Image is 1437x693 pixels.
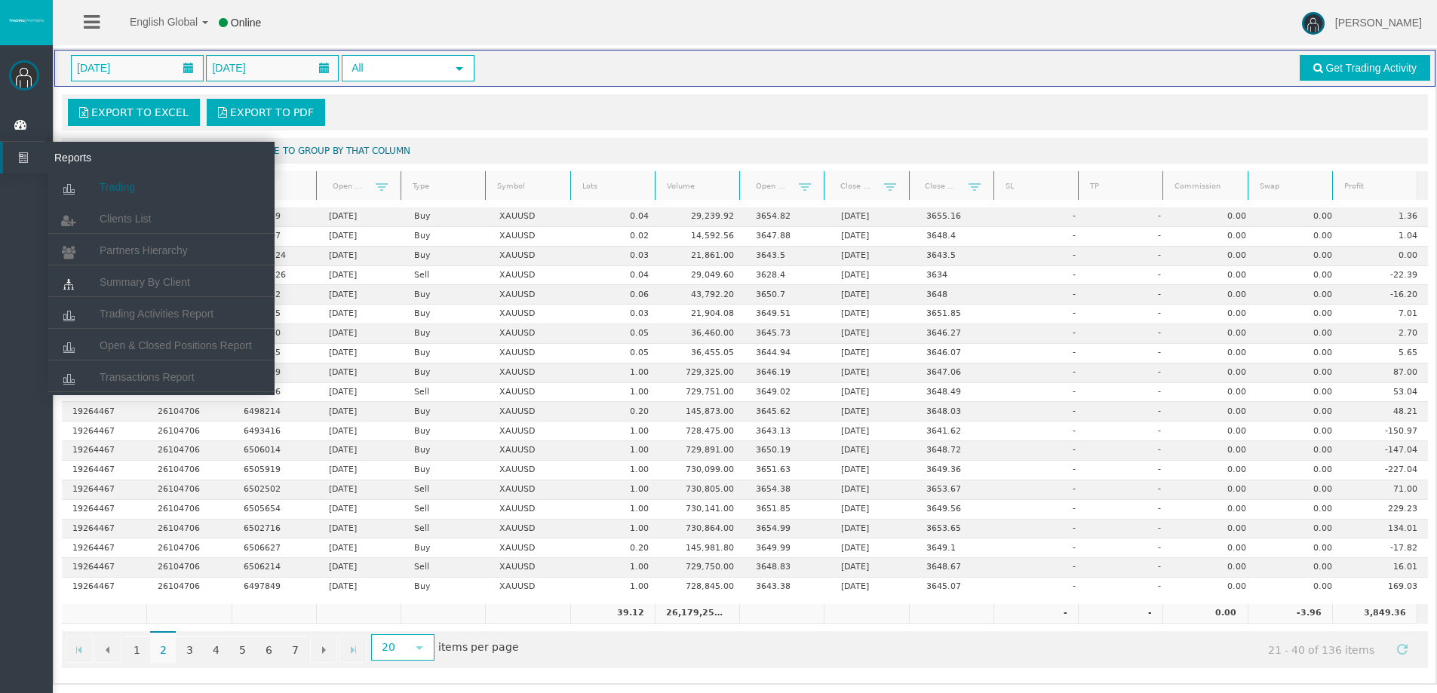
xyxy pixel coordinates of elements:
td: - [1001,247,1086,266]
td: -16.20 [1343,285,1428,305]
td: XAUUSD [489,324,574,344]
td: 26104706 [147,422,232,441]
td: Sell [404,383,489,403]
td: 3648 [916,285,1001,305]
td: 3648.03 [916,402,1001,422]
td: 6506825 [232,305,318,324]
a: Lots [573,176,652,197]
td: 6505919 [232,461,318,480]
td: - [1086,344,1171,363]
td: 0.05 [574,324,659,344]
td: 8004232 [232,285,318,305]
td: - [1086,324,1171,344]
td: 728,475.00 [659,422,745,441]
td: 730,805.00 [659,480,745,500]
td: 53.04 [1343,383,1428,403]
td: 0.00 [1257,363,1343,383]
td: [DATE] [831,305,916,324]
td: 6505654 [232,500,318,520]
td: 3644.94 [745,344,831,363]
td: [DATE] [831,227,916,247]
a: Type [404,176,484,197]
td: - [1001,500,1086,520]
td: 0.00 [1257,247,1343,266]
td: 0.00 [1257,520,1343,539]
td: -150.97 [1343,422,1428,441]
td: 3650.7 [745,285,831,305]
td: - [1086,480,1171,500]
td: 0.06 [574,285,659,305]
a: Swap [1250,176,1330,197]
td: Sell [404,520,489,539]
td: [DATE] [831,363,916,383]
td: 729,751.00 [659,383,745,403]
td: 0.00 [1257,500,1343,520]
td: 0.00 [1257,305,1343,324]
td: [DATE] [318,207,404,227]
td: Buy [404,247,489,266]
td: Buy [404,305,489,324]
td: 0.00 [1171,324,1257,344]
td: 3643.5 [745,247,831,266]
td: - [1086,285,1171,305]
td: 0.04 [574,207,659,227]
span: [DATE] [72,57,115,78]
td: 0.00 [1257,461,1343,480]
a: Close Time [831,176,884,196]
td: 0.00 [1171,207,1257,227]
td: 6498507 [232,227,318,247]
td: 145,873.00 [659,402,745,422]
td: XAUUSD [489,441,574,461]
td: -227.04 [1343,461,1428,480]
td: XAUUSD [489,247,574,266]
a: TP [1081,176,1161,197]
td: Buy [404,227,489,247]
td: 19264467 [62,520,147,539]
span: Get Trading Activity [1325,62,1417,74]
td: [DATE] [318,520,404,539]
td: - [1086,207,1171,227]
td: XAUUSD [489,520,574,539]
td: 3646.27 [916,324,1001,344]
td: [DATE] [318,324,404,344]
td: 3649.51 [745,305,831,324]
td: 0.03 [574,305,659,324]
td: 87.00 [1343,363,1428,383]
td: Buy [404,538,489,558]
td: Buy [404,402,489,422]
td: 1.00 [574,520,659,539]
span: Transactions Report [100,371,195,383]
td: 0.00 [1171,441,1257,461]
td: Sell [404,266,489,286]
td: 2.70 [1343,324,1428,344]
td: - [1001,422,1086,441]
td: - [1001,266,1086,286]
td: 1.00 [574,422,659,441]
td: - [1001,324,1086,344]
td: - [1001,520,1086,539]
td: [DATE] [831,324,916,344]
td: 0.03 [574,247,659,266]
td: [DATE] [318,441,404,461]
td: 0.00 [1171,402,1257,422]
td: 0.00 [1257,344,1343,363]
td: 0.00 [1171,305,1257,324]
td: XAUUSD [489,305,574,324]
td: 3648.49 [916,383,1001,403]
td: - [1001,480,1086,500]
td: [DATE] [831,520,916,539]
td: 3647.88 [745,227,831,247]
td: XAUUSD [489,363,574,383]
td: 19264467 [62,441,147,461]
td: Buy [404,285,489,305]
td: [DATE] [318,227,404,247]
td: [DATE] [831,344,916,363]
td: 6506014 [232,441,318,461]
td: 6501109 [232,363,318,383]
td: 26104706 [147,441,232,461]
td: 0.00 [1171,227,1257,247]
span: Clients List [100,213,151,225]
td: Buy [404,441,489,461]
a: Trading [48,173,275,201]
td: [DATE] [831,402,916,422]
